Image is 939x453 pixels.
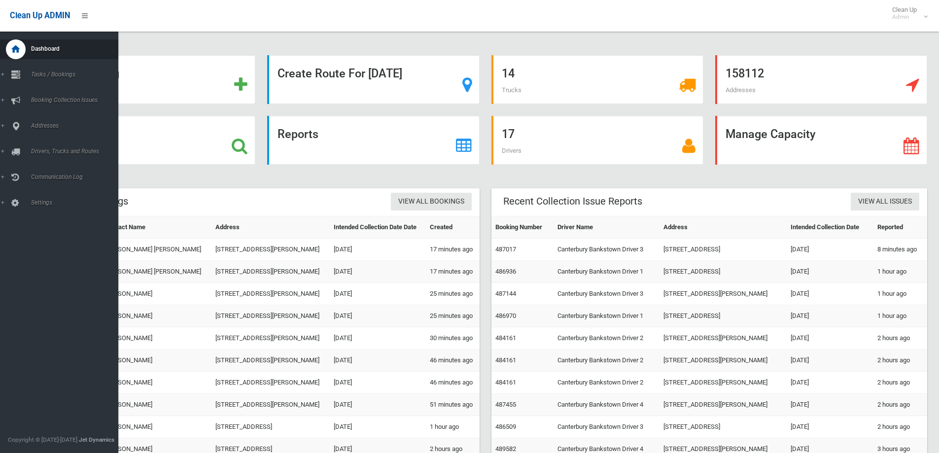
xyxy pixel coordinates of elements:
td: 2 hours ago [873,327,927,349]
th: Booking Number [491,216,554,239]
td: [DATE] [787,261,873,283]
small: Admin [892,13,917,21]
td: Canterbury Bankstown Driver 3 [554,239,660,261]
td: [DATE] [787,349,873,372]
td: [STREET_ADDRESS][PERSON_NAME] [660,349,787,372]
span: Dashboard [28,45,126,52]
a: Add Booking [43,55,255,104]
strong: Create Route For [DATE] [278,67,402,80]
td: 25 minutes ago [426,283,480,305]
td: [DATE] [787,416,873,438]
td: 17 minutes ago [426,261,480,283]
td: Canterbury Bankstown Driver 2 [554,327,660,349]
td: [DATE] [787,305,873,327]
td: [STREET_ADDRESS][PERSON_NAME] [211,283,330,305]
td: [DATE] [787,327,873,349]
td: 2 hours ago [873,372,927,394]
td: [DATE] [330,349,426,372]
a: 484161 [495,356,516,364]
span: Communication Log [28,174,126,180]
td: [DATE] [787,239,873,261]
td: Canterbury Bankstown Driver 2 [554,349,660,372]
td: [STREET_ADDRESS] [660,239,787,261]
a: 489582 [495,445,516,453]
td: Canterbury Bankstown Driver 1 [554,261,660,283]
a: 484161 [495,379,516,386]
strong: Reports [278,127,318,141]
a: 484161 [495,334,516,342]
td: [DATE] [330,327,426,349]
td: [DATE] [330,394,426,416]
a: View All Bookings [391,193,472,211]
td: [DATE] [787,283,873,305]
th: Contact Name [101,216,211,239]
th: Driver Name [554,216,660,239]
td: [DATE] [330,239,426,261]
strong: Manage Capacity [726,127,815,141]
th: Address [660,216,787,239]
td: [PERSON_NAME] [101,305,211,327]
td: [PERSON_NAME] [101,372,211,394]
td: [DATE] [787,372,873,394]
span: Trucks [502,86,522,94]
td: 8 minutes ago [873,239,927,261]
span: Booking Collection Issues [28,97,126,104]
a: 158112 Addresses [715,55,927,104]
strong: 17 [502,127,515,141]
td: [DATE] [787,394,873,416]
td: [DATE] [330,372,426,394]
td: [STREET_ADDRESS][PERSON_NAME] [660,394,787,416]
td: [STREET_ADDRESS] [660,305,787,327]
td: 1 hour ago [873,305,927,327]
td: Canterbury Bankstown Driver 1 [554,305,660,327]
td: [STREET_ADDRESS] [660,416,787,438]
td: [DATE] [330,416,426,438]
td: 25 minutes ago [426,305,480,327]
td: [STREET_ADDRESS][PERSON_NAME] [660,327,787,349]
td: [STREET_ADDRESS][PERSON_NAME] [660,372,787,394]
td: [PERSON_NAME] [101,394,211,416]
th: Address [211,216,330,239]
td: 30 minutes ago [426,327,480,349]
td: [STREET_ADDRESS][PERSON_NAME] [211,305,330,327]
td: [PERSON_NAME] [PERSON_NAME] [101,261,211,283]
span: Clean Up [887,6,927,21]
td: [PERSON_NAME] [101,283,211,305]
span: Addresses [28,122,126,129]
td: 51 minutes ago [426,394,480,416]
header: Recent Collection Issue Reports [491,192,654,211]
a: 486936 [495,268,516,275]
a: 14 Trucks [491,55,703,104]
td: [PERSON_NAME] [101,349,211,372]
a: 487144 [495,290,516,297]
td: Canterbury Bankstown Driver 3 [554,416,660,438]
td: [STREET_ADDRESS][PERSON_NAME] [211,239,330,261]
a: 17 Drivers [491,116,703,165]
td: [DATE] [330,261,426,283]
td: [STREET_ADDRESS][PERSON_NAME] [211,327,330,349]
td: Canterbury Bankstown Driver 3 [554,283,660,305]
span: Drivers [502,147,522,154]
td: [STREET_ADDRESS][PERSON_NAME] [211,372,330,394]
td: Canterbury Bankstown Driver 4 [554,394,660,416]
span: Copyright © [DATE]-[DATE] [8,436,77,443]
span: Settings [28,199,126,206]
td: [STREET_ADDRESS][PERSON_NAME] [211,394,330,416]
td: 1 hour ago [426,416,480,438]
th: Intended Collection Date [787,216,873,239]
th: Reported [873,216,927,239]
td: 1 hour ago [873,283,927,305]
th: Intended Collection Date Date [330,216,426,239]
span: Clean Up ADMIN [10,11,70,20]
a: View All Issues [851,193,919,211]
a: 487455 [495,401,516,408]
td: [DATE] [330,305,426,327]
a: Create Route For [DATE] [267,55,479,104]
a: Reports [267,116,479,165]
a: Manage Capacity [715,116,927,165]
span: Tasks / Bookings [28,71,126,78]
strong: 158112 [726,67,764,80]
td: [PERSON_NAME] [101,327,211,349]
td: [STREET_ADDRESS][PERSON_NAME] [211,261,330,283]
strong: 14 [502,67,515,80]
